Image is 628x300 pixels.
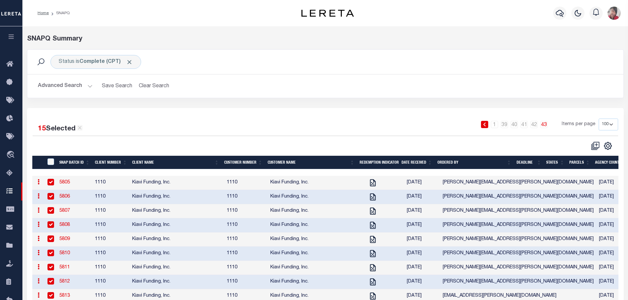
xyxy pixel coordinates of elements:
td: 1110 [92,218,130,232]
td: 1110 [92,275,130,289]
td: 1110 [224,232,268,247]
th: Deadline: activate to sort column ascending [514,156,544,169]
a: 40 [511,121,518,128]
a: Tax Cert Requested [368,223,378,227]
td: [DATE] [596,218,624,232]
button: Clear Search [136,80,172,93]
li: SNAPQ [49,10,70,16]
td: Kiavi Funding, Inc. [268,176,362,190]
td: Kiavi Funding, Inc. [130,247,224,261]
th: States: activate to sort column ascending [544,156,567,169]
div: Selected [38,124,83,134]
td: Kiavi Funding, Inc. [268,190,362,204]
td: 1110 [224,190,268,204]
a: 5807 [59,208,70,213]
td: [PERSON_NAME][EMAIL_ADDRESS][PERSON_NAME][DOMAIN_NAME] [440,176,596,190]
button: GCole@lereta.net [608,7,621,20]
td: [DATE] [404,176,440,190]
th: Client Number: activate to sort column ascending [92,156,130,169]
td: Kiavi Funding, Inc. [268,232,362,247]
td: [PERSON_NAME][EMAIL_ADDRESS][PERSON_NAME][DOMAIN_NAME] [440,232,596,247]
td: [DATE] [404,247,440,261]
td: 1110 [92,261,130,275]
td: 1110 [224,247,268,261]
td: Kiavi Funding, Inc. [130,190,224,204]
button: Save Search [98,80,136,93]
a: Tax Cert Requested [368,279,378,284]
td: [DATE] [596,232,624,247]
th: Client Name: activate to sort column ascending [130,156,222,169]
td: 1110 [92,190,130,204]
td: [DATE] [596,176,624,190]
td: Kiavi Funding, Inc. [268,204,362,218]
th: Customer Name: activate to sort column ascending [265,156,357,169]
a: 5813 [59,293,70,298]
td: 1110 [224,176,268,190]
a: Tax Cert Requested [368,208,378,213]
a: 5805 [59,180,70,185]
td: Kiavi Funding, Inc. [268,261,362,275]
td: [PERSON_NAME][EMAIL_ADDRESS][PERSON_NAME][DOMAIN_NAME] [440,261,596,275]
td: [DATE] [404,232,440,247]
a: 5808 [59,223,70,227]
td: Kiavi Funding, Inc. [268,218,362,232]
a: Tax Cert Requested [368,265,378,270]
a: Home [38,11,49,15]
a: 5812 [59,279,70,284]
img: logo-dark.svg [301,10,354,17]
button: Advanced Search [38,80,93,93]
td: [PERSON_NAME][EMAIL_ADDRESS][PERSON_NAME][DOMAIN_NAME] [440,204,596,218]
a: 39 [501,121,508,128]
th: SNAP BATCH ID: activate to sort column ascending [57,156,92,169]
td: [DATE] [596,261,624,275]
a: 1 [491,121,498,128]
td: [PERSON_NAME][EMAIL_ADDRESS][PERSON_NAME][DOMAIN_NAME] [440,275,596,289]
a: 41 [521,121,528,128]
th: Date Received: activate to sort column ascending [399,156,435,169]
a: Tax Cert Requested [368,251,378,256]
a: 43 [540,121,548,128]
td: Kiavi Funding, Inc. [268,275,362,289]
div: Click to Edit [50,55,141,69]
th: Customer Number: activate to sort column ascending [222,156,265,169]
td: [PERSON_NAME][EMAIL_ADDRESS][PERSON_NAME][DOMAIN_NAME] [440,190,596,204]
td: Kiavi Funding, Inc. [130,218,224,232]
th: Agency Count: activate to sort column ascending [592,156,628,169]
td: Kiavi Funding, Inc. [130,204,224,218]
td: 1110 [92,247,130,261]
td: Kiavi Funding, Inc. [130,275,224,289]
div: SNAPQ Summary [27,34,624,44]
td: 1110 [224,218,268,232]
td: Kiavi Funding, Inc. [130,232,224,247]
td: [DATE] [596,204,624,218]
td: 1110 [92,232,130,247]
a: 42 [530,121,538,128]
a: 5811 [59,265,70,270]
i: travel_explore [6,151,17,159]
td: [PERSON_NAME][EMAIL_ADDRESS][PERSON_NAME][DOMAIN_NAME] [440,247,596,261]
a: Tax Cert Requested [368,180,378,185]
td: [DATE] [404,190,440,204]
a: 5810 [59,251,70,256]
td: [DATE] [596,190,624,204]
td: 1110 [224,275,268,289]
td: 1110 [224,261,268,275]
td: [DATE] [404,261,440,275]
td: [DATE] [404,275,440,289]
b: Complete (CPT) [79,59,133,65]
th: SNAPBatchId [43,156,57,169]
td: [DATE] [404,218,440,232]
td: [DATE] [596,275,624,289]
td: 1110 [224,204,268,218]
td: Kiavi Funding, Inc. [130,176,224,190]
a: 5809 [59,237,70,241]
td: [DATE] [596,247,624,261]
span: Items per page [562,121,595,128]
a: 5806 [59,194,70,199]
th: Ordered By: activate to sort column ascending [435,156,514,169]
th: Redemption Indicator [357,156,399,169]
a: Tax Cert Requested [368,237,378,241]
td: 1110 [92,204,130,218]
a: Tax Cert Requested [368,194,378,199]
td: Kiavi Funding, Inc. [130,261,224,275]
